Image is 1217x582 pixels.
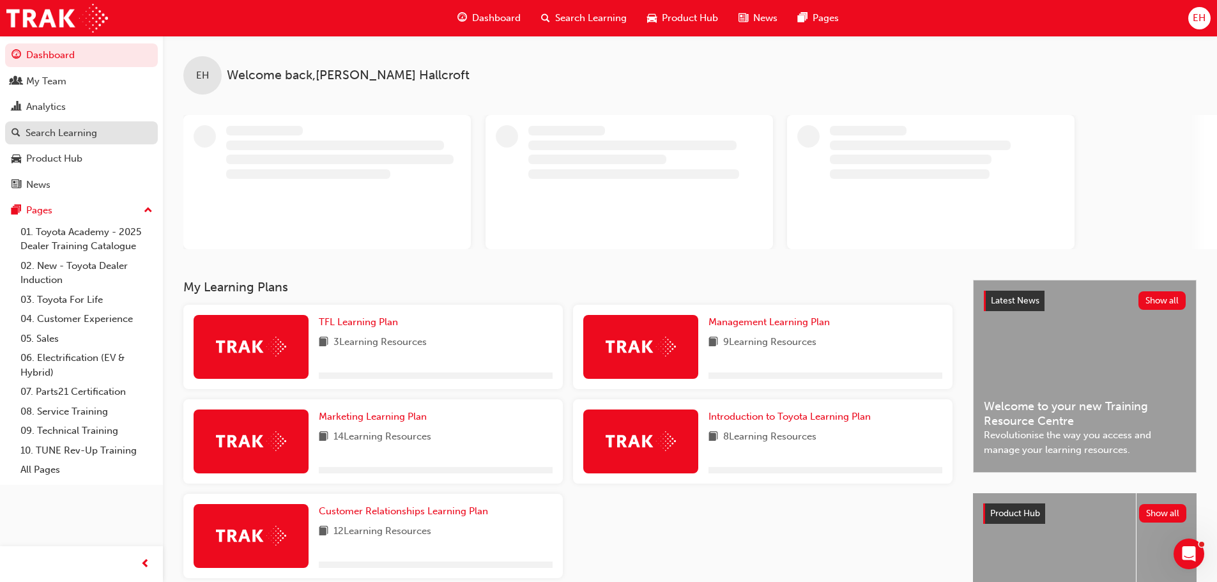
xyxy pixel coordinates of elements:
span: Latest News [991,295,1039,306]
img: Trak [6,4,108,33]
a: My Team [5,70,158,93]
button: Pages [5,199,158,222]
a: Management Learning Plan [708,315,835,330]
span: book-icon [319,429,328,445]
span: Introduction to Toyota Learning Plan [708,411,871,422]
h3: My Learning Plans [183,280,953,295]
a: pages-iconPages [788,5,849,31]
a: News [5,173,158,197]
div: Search Learning [26,126,97,141]
span: book-icon [319,335,328,351]
a: news-iconNews [728,5,788,31]
span: people-icon [11,76,21,88]
div: My Team [26,74,66,89]
span: book-icon [708,335,718,351]
span: pages-icon [798,10,808,26]
span: search-icon [11,128,20,139]
span: news-icon [11,180,21,191]
span: Welcome to your new Training Resource Centre [984,399,1186,428]
a: Latest NewsShow allWelcome to your new Training Resource CentreRevolutionise the way you access a... [973,280,1197,473]
span: chart-icon [11,102,21,113]
a: 10. TUNE Rev-Up Training [15,441,158,461]
button: EH [1188,7,1211,29]
a: search-iconSearch Learning [531,5,637,31]
a: Analytics [5,95,158,119]
a: 02. New - Toyota Dealer Induction [15,256,158,290]
span: Dashboard [472,11,521,26]
span: Management Learning Plan [708,316,830,328]
a: 08. Service Training [15,402,158,422]
a: 07. Parts21 Certification [15,382,158,402]
span: Customer Relationships Learning Plan [319,505,488,517]
a: 01. Toyota Academy - 2025 Dealer Training Catalogue [15,222,158,256]
a: Latest NewsShow all [984,291,1186,311]
span: 12 Learning Resources [333,524,431,540]
span: Product Hub [662,11,718,26]
span: search-icon [541,10,550,26]
a: Introduction to Toyota Learning Plan [708,410,876,424]
a: TFL Learning Plan [319,315,403,330]
span: Welcome back , [PERSON_NAME] Hallcroft [227,68,470,83]
button: Show all [1139,504,1187,523]
a: 05. Sales [15,329,158,349]
span: Pages [813,11,839,26]
div: Analytics [26,100,66,114]
span: book-icon [319,524,328,540]
a: Product HubShow all [983,503,1186,524]
a: Product Hub [5,147,158,171]
span: up-icon [144,203,153,219]
span: 14 Learning Resources [333,429,431,445]
span: 9 Learning Resources [723,335,816,351]
img: Trak [606,337,676,356]
a: 04. Customer Experience [15,309,158,329]
a: 09. Technical Training [15,421,158,441]
a: Customer Relationships Learning Plan [319,504,493,519]
span: EH [1193,11,1206,26]
a: Search Learning [5,121,158,145]
span: News [753,11,777,26]
a: 03. Toyota For Life [15,290,158,310]
a: All Pages [15,460,158,480]
span: TFL Learning Plan [319,316,398,328]
span: car-icon [11,153,21,165]
span: guage-icon [457,10,467,26]
a: guage-iconDashboard [447,5,531,31]
span: Search Learning [555,11,627,26]
span: Product Hub [990,508,1040,519]
div: Pages [26,203,52,218]
iframe: Intercom live chat [1174,539,1204,569]
a: Marketing Learning Plan [319,410,432,424]
a: 06. Electrification (EV & Hybrid) [15,348,158,382]
span: news-icon [739,10,748,26]
img: Trak [216,431,286,451]
span: 3 Learning Resources [333,335,427,351]
span: book-icon [708,429,718,445]
a: car-iconProduct Hub [637,5,728,31]
span: Revolutionise the way you access and manage your learning resources. [984,428,1186,457]
span: Marketing Learning Plan [319,411,427,422]
img: Trak [216,337,286,356]
div: Product Hub [26,151,82,166]
div: News [26,178,50,192]
button: DashboardMy TeamAnalyticsSearch LearningProduct HubNews [5,41,158,199]
img: Trak [216,526,286,546]
span: prev-icon [141,556,150,572]
span: EH [196,68,209,83]
span: guage-icon [11,50,21,61]
span: car-icon [647,10,657,26]
button: Show all [1138,291,1186,310]
img: Trak [606,431,676,451]
span: pages-icon [11,205,21,217]
span: 8 Learning Resources [723,429,816,445]
a: Dashboard [5,43,158,67]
